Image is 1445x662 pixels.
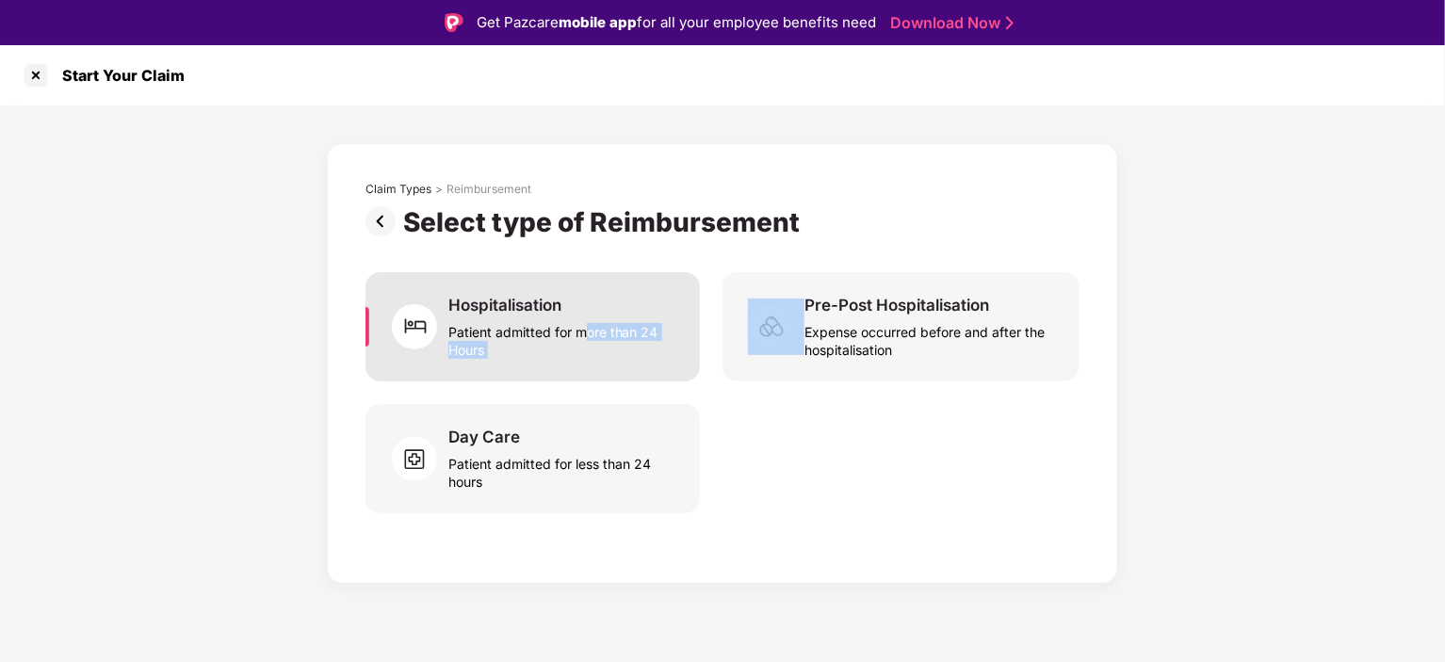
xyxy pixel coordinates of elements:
[1006,13,1014,33] img: Stroke
[392,430,448,487] img: svg+xml;base64,PHN2ZyB4bWxucz0iaHR0cDovL3d3dy53My5vcmcvMjAwMC9zdmciIHdpZHRoPSI2MCIgaGVpZ2h0PSI1OC...
[448,315,677,359] div: Patient admitted for more than 24 Hours
[448,295,561,315] div: Hospitalisation
[435,182,443,197] div: >
[559,13,637,31] strong: mobile app
[804,295,989,315] div: Pre-Post Hospitalisation
[804,315,1057,359] div: Expense occurred before and after the hospitalisation
[445,13,463,32] img: Logo
[403,206,807,238] div: Select type of Reimbursement
[448,427,520,447] div: Day Care
[748,299,804,355] img: svg+xml;base64,PHN2ZyB4bWxucz0iaHR0cDovL3d3dy53My5vcmcvMjAwMC9zdmciIHdpZHRoPSI2MCIgaGVpZ2h0PSI1OC...
[448,447,677,491] div: Patient admitted for less than 24 hours
[365,182,431,197] div: Claim Types
[446,182,531,197] div: Reimbursement
[365,206,403,236] img: svg+xml;base64,PHN2ZyBpZD0iUHJldi0zMngzMiIgeG1sbnM9Imh0dHA6Ly93d3cudzMub3JnLzIwMDAvc3ZnIiB3aWR0aD...
[477,11,876,34] div: Get Pazcare for all your employee benefits need
[890,13,1008,33] a: Download Now
[392,299,448,355] img: svg+xml;base64,PHN2ZyB4bWxucz0iaHR0cDovL3d3dy53My5vcmcvMjAwMC9zdmciIHdpZHRoPSI2MCIgaGVpZ2h0PSI2MC...
[51,66,185,85] div: Start Your Claim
